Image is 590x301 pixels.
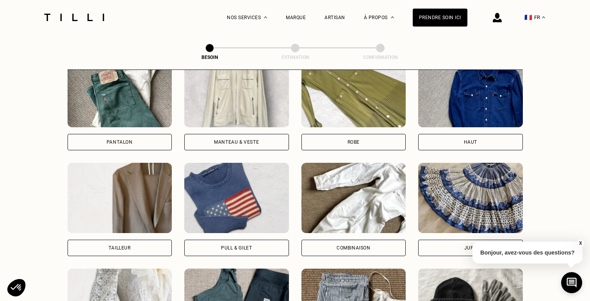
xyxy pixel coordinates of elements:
[301,57,406,127] img: Tilli retouche votre Robe
[542,16,545,18] img: menu déroulant
[576,239,584,248] button: X
[107,140,133,144] div: Pantalon
[109,246,131,250] div: Tailleur
[391,16,394,18] img: Menu déroulant à propos
[221,246,252,250] div: Pull & gilet
[184,57,289,127] img: Tilli retouche votre Manteau & Veste
[264,16,267,18] img: Menu déroulant
[256,55,334,60] div: Estimation
[472,242,583,264] p: Bonjour, avez-vous des questions?
[337,246,371,250] div: Combinaison
[301,163,406,233] img: Tilli retouche votre Combinaison
[348,140,360,144] div: Robe
[464,140,477,144] div: Haut
[68,163,172,233] img: Tilli retouche votre Tailleur
[286,15,306,20] a: Marque
[324,15,345,20] a: Artisan
[418,57,523,127] img: Tilli retouche votre Haut
[413,9,467,27] a: Prendre soin ici
[341,55,419,60] div: Confirmation
[184,163,289,233] img: Tilli retouche votre Pull & gilet
[464,246,477,250] div: Jupe
[68,57,172,127] img: Tilli retouche votre Pantalon
[171,55,249,60] div: Besoin
[493,13,502,22] img: icône connexion
[418,163,523,233] img: Tilli retouche votre Jupe
[214,140,259,144] div: Manteau & Veste
[41,14,107,21] img: Logo du service de couturière Tilli
[524,14,532,21] span: 🇫🇷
